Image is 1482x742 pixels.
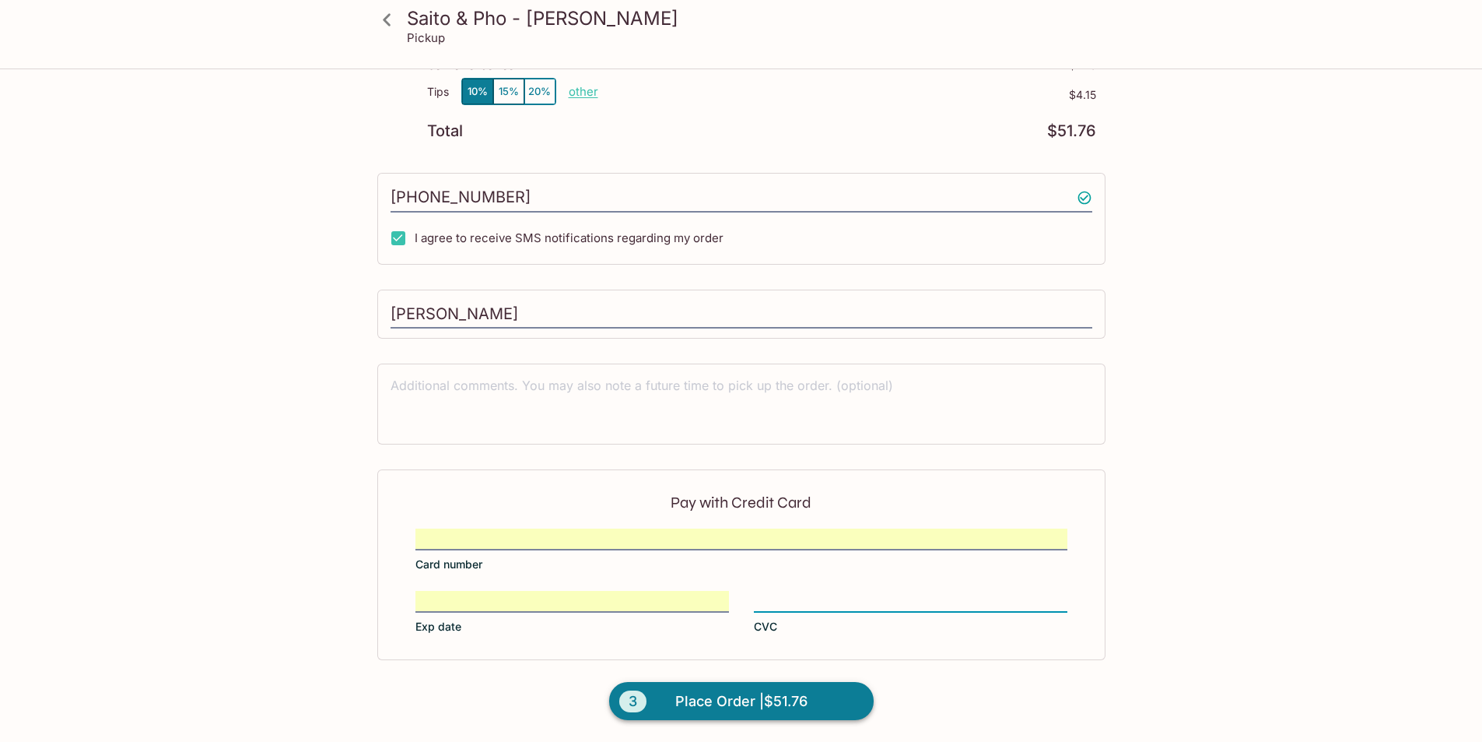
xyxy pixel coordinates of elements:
[407,6,1102,30] h3: Saito & Pho - [PERSON_NAME]
[415,593,729,610] iframe: Secure expiration date input frame
[754,619,777,635] span: CVC
[407,30,445,45] p: Pickup
[415,530,1067,547] iframe: Secure card number input frame
[609,682,874,721] button: 3Place Order |$51.76
[427,124,463,139] p: Total
[598,89,1096,101] p: $4.15
[1047,124,1096,139] p: $51.76
[415,230,723,245] span: I agree to receive SMS notifications regarding my order
[675,689,808,714] span: Place Order | $51.76
[391,300,1092,329] input: Enter first and last name
[415,495,1067,510] p: Pay with Credit Card
[415,557,482,572] span: Card number
[754,593,1067,610] iframe: Secure CVC input frame
[415,619,461,635] span: Exp date
[524,79,555,104] button: 20%
[493,79,524,104] button: 15%
[391,183,1092,213] input: Enter phone number
[462,79,493,104] button: 10%
[427,86,449,98] p: Tips
[569,84,598,99] button: other
[619,691,646,712] span: 3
